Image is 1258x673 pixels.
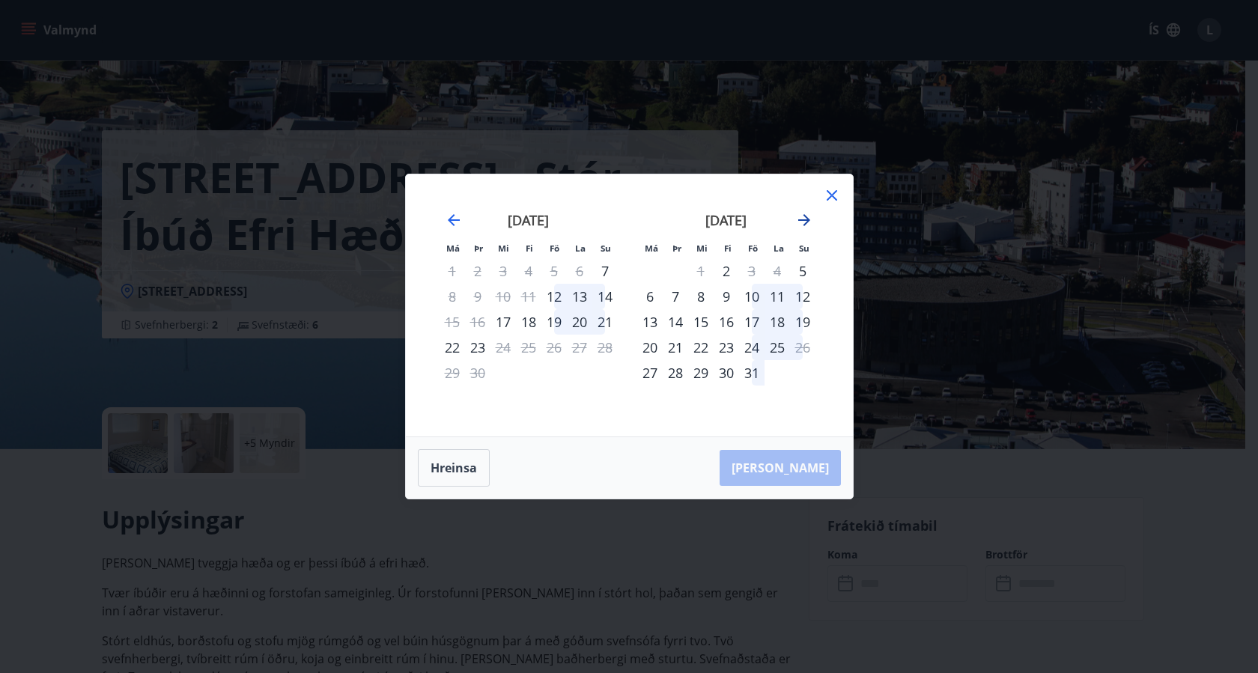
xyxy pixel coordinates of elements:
[516,284,541,309] td: Not available. fimmtudagur, 11. september 2025
[567,284,592,309] div: 13
[645,243,658,254] small: Má
[688,335,714,360] td: Choose miðvikudagur, 22. október 2025 as your check-in date. It’s available.
[688,258,714,284] td: Not available. miðvikudagur, 1. október 2025
[508,211,549,229] strong: [DATE]
[688,360,714,386] td: Choose miðvikudagur, 29. október 2025 as your check-in date. It’s available.
[637,360,663,386] td: Choose mánudagur, 27. október 2025 as your check-in date. It’s available.
[490,309,516,335] div: Aðeins innritun í boði
[516,309,541,335] div: 18
[440,335,465,360] div: 22
[440,258,465,284] td: Not available. mánudagur, 1. september 2025
[714,258,739,284] td: Choose fimmtudagur, 2. október 2025 as your check-in date. It’s available.
[714,360,739,386] div: 30
[465,309,490,335] td: Not available. þriðjudagur, 16. september 2025
[688,309,714,335] div: 15
[705,211,747,229] strong: [DATE]
[663,335,688,360] div: 21
[714,335,739,360] div: 23
[714,284,739,309] td: Choose fimmtudagur, 9. október 2025 as your check-in date. It’s available.
[440,335,465,360] td: Choose mánudagur, 22. september 2025 as your check-in date. It’s available.
[575,243,586,254] small: La
[490,335,516,360] div: Aðeins útritun í boði
[490,284,516,309] td: Not available. miðvikudagur, 10. september 2025
[765,258,790,284] td: Not available. laugardagur, 4. október 2025
[765,309,790,335] div: 18
[663,335,688,360] td: Choose þriðjudagur, 21. október 2025 as your check-in date. It’s available.
[765,335,790,360] div: 25
[774,243,784,254] small: La
[663,360,688,386] td: Choose þriðjudagur, 28. október 2025 as your check-in date. It’s available.
[440,309,465,335] td: Not available. mánudagur, 15. september 2025
[799,243,809,254] small: Su
[592,284,618,309] div: 14
[696,243,708,254] small: Mi
[688,284,714,309] div: 8
[567,309,592,335] td: Choose laugardagur, 20. september 2025 as your check-in date. It’s available.
[663,309,688,335] div: 14
[765,284,790,309] div: 11
[765,284,790,309] td: Choose laugardagur, 11. október 2025 as your check-in date. It’s available.
[592,309,618,335] td: Choose sunnudagur, 21. september 2025 as your check-in date. It’s available.
[465,258,490,284] td: Not available. þriðjudagur, 2. september 2025
[739,258,765,284] div: Aðeins útritun í boði
[765,335,790,360] td: Choose laugardagur, 25. október 2025 as your check-in date. It’s available.
[790,258,815,284] div: Aðeins innritun í boði
[739,335,765,360] div: 24
[748,243,758,254] small: Fö
[739,284,765,309] div: 10
[790,335,815,360] div: Aðeins útritun í boði
[795,211,813,229] div: Move forward to switch to the next month.
[592,335,618,360] td: Not available. sunnudagur, 28. september 2025
[739,360,765,386] div: 31
[637,360,663,386] div: Aðeins innritun í boði
[714,309,739,335] div: 16
[637,284,663,309] td: Choose mánudagur, 6. október 2025 as your check-in date. It’s available.
[567,335,592,360] td: Not available. laugardagur, 27. september 2025
[765,309,790,335] td: Choose laugardagur, 18. október 2025 as your check-in date. It’s available.
[465,335,490,360] div: 23
[790,284,815,309] td: Choose sunnudagur, 12. október 2025 as your check-in date. It’s available.
[465,284,490,309] td: Not available. þriðjudagur, 9. september 2025
[739,258,765,284] td: Not available. föstudagur, 3. október 2025
[663,360,688,386] div: 28
[790,309,815,335] td: Choose sunnudagur, 19. október 2025 as your check-in date. It’s available.
[516,258,541,284] td: Not available. fimmtudagur, 4. september 2025
[637,335,663,360] div: 20
[637,335,663,360] td: Choose mánudagur, 20. október 2025 as your check-in date. It’s available.
[418,449,490,487] button: Hreinsa
[724,243,732,254] small: Fi
[790,284,815,309] div: 12
[516,309,541,335] td: Choose fimmtudagur, 18. september 2025 as your check-in date. It’s available.
[440,284,465,309] div: Aðeins útritun í boði
[440,360,465,386] td: Not available. mánudagur, 29. september 2025
[739,335,765,360] td: Choose föstudagur, 24. október 2025 as your check-in date. It’s available.
[526,243,533,254] small: Fi
[790,335,815,360] td: Not available. sunnudagur, 26. október 2025
[688,309,714,335] td: Choose miðvikudagur, 15. október 2025 as your check-in date. It’s available.
[541,284,567,309] div: Aðeins innritun í boði
[714,335,739,360] td: Choose fimmtudagur, 23. október 2025 as your check-in date. It’s available.
[541,258,567,284] td: Not available. föstudagur, 5. september 2025
[516,335,541,360] td: Not available. fimmtudagur, 25. september 2025
[541,284,567,309] td: Choose föstudagur, 12. september 2025 as your check-in date. It’s available.
[445,211,463,229] div: Move backward to switch to the previous month.
[688,335,714,360] div: 22
[592,258,618,284] div: Aðeins innritun í boði
[550,243,559,254] small: Fö
[637,309,663,335] div: 13
[739,309,765,335] div: 17
[739,284,765,309] td: Choose föstudagur, 10. október 2025 as your check-in date. It’s available.
[663,284,688,309] div: 7
[465,360,490,386] td: Not available. þriðjudagur, 30. september 2025
[714,284,739,309] div: 9
[541,309,567,335] div: 19
[714,258,739,284] div: Aðeins innritun í boði
[474,243,483,254] small: Þr
[592,309,618,335] div: 21
[637,284,663,309] div: 6
[601,243,611,254] small: Su
[739,309,765,335] td: Choose föstudagur, 17. október 2025 as your check-in date. It’s available.
[714,309,739,335] td: Choose fimmtudagur, 16. október 2025 as your check-in date. It’s available.
[714,360,739,386] td: Choose fimmtudagur, 30. október 2025 as your check-in date. It’s available.
[637,309,663,335] td: Choose mánudagur, 13. október 2025 as your check-in date. It’s available.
